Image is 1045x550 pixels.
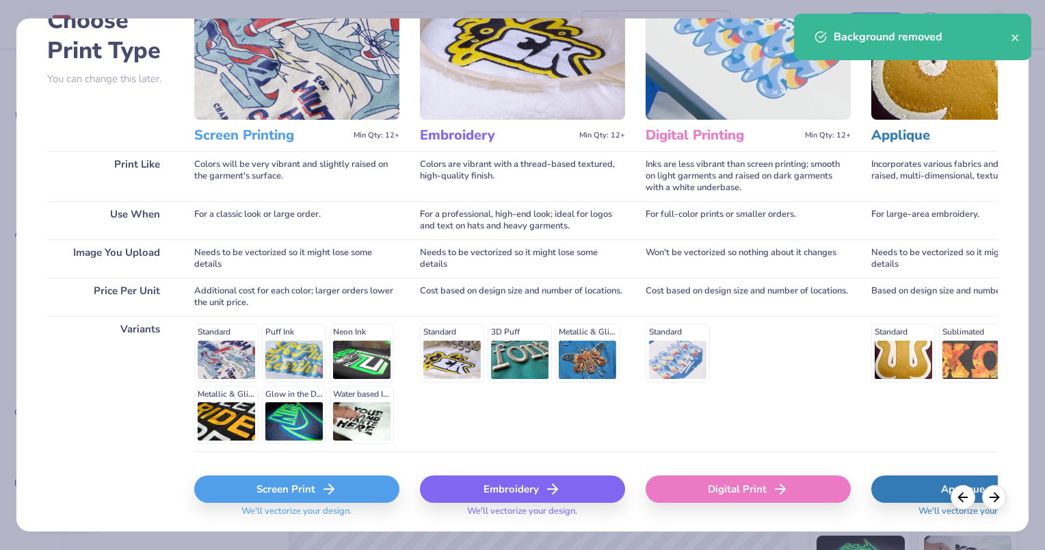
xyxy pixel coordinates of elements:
[194,475,399,503] div: Screen Print
[47,316,174,451] div: Variants
[420,239,625,278] div: Needs to be vectorized so it might lose some details
[834,29,1011,45] div: Background removed
[579,131,625,140] span: Min Qty: 12+
[420,475,625,503] div: Embroidery
[420,278,625,316] div: Cost based on design size and number of locations.
[646,127,799,144] h3: Digital Printing
[47,239,174,278] div: Image You Upload
[420,201,625,239] div: For a professional, high-end look; ideal for logos and text on hats and heavy garments.
[805,131,851,140] span: Min Qty: 12+
[354,131,399,140] span: Min Qty: 12+
[646,201,851,239] div: For full-color prints or smaller orders.
[646,239,851,278] div: Won't be vectorized so nothing about it changes
[194,239,399,278] div: Needs to be vectorized so it might lose some details
[194,201,399,239] div: For a classic look or large order.
[47,278,174,316] div: Price Per Unit
[194,151,399,201] div: Colors will be very vibrant and slightly raised on the garment's surface.
[420,127,574,144] h3: Embroidery
[236,506,357,525] span: We'll vectorize your design.
[47,73,174,85] p: You can change this later.
[871,127,1025,144] h3: Applique
[47,5,174,66] h2: Choose Print Type
[913,506,1034,525] span: We'll vectorize your design.
[47,201,174,239] div: Use When
[194,127,348,144] h3: Screen Printing
[646,278,851,316] div: Cost based on design size and number of locations.
[420,151,625,201] div: Colors are vibrant with a thread-based textured, high-quality finish.
[646,151,851,201] div: Inks are less vibrant than screen printing; smooth on light garments and raised on dark garments ...
[1011,29,1020,45] button: close
[646,475,851,503] div: Digital Print
[194,278,399,316] div: Additional cost for each color; larger orders lower the unit price.
[47,151,174,201] div: Print Like
[462,506,583,525] span: We'll vectorize your design.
